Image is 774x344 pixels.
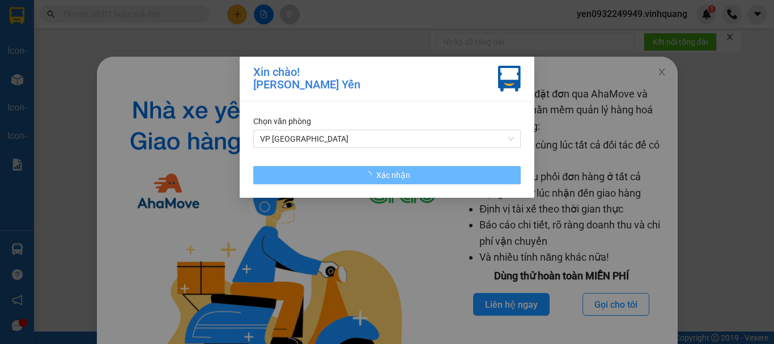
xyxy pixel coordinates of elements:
[253,115,521,128] div: Chọn văn phòng
[253,166,521,184] button: Xác nhận
[364,171,376,179] span: loading
[260,130,514,147] span: VP PHÚ SƠN
[498,66,521,92] img: vxr-icon
[253,66,360,92] div: Xin chào! [PERSON_NAME] Yến
[376,169,410,181] span: Xác nhận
